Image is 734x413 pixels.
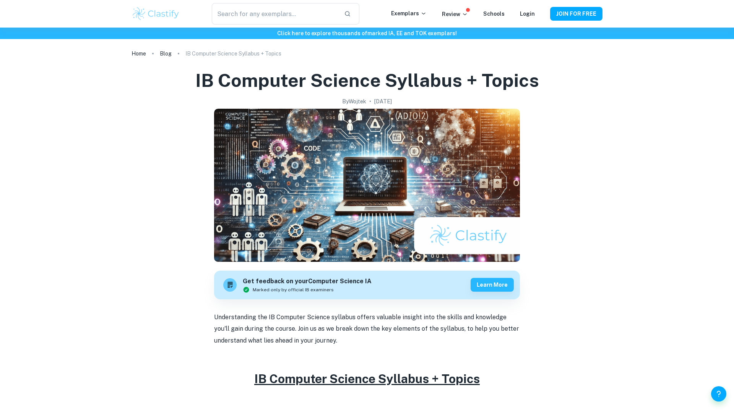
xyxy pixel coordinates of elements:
img: Clastify logo [132,6,180,21]
p: Review [442,10,468,18]
a: Blog [160,48,172,59]
p: Exemplars [391,9,427,18]
a: Get feedback on yourComputer Science IAMarked only by official IB examinersLearn more [214,271,520,299]
h6: Click here to explore thousands of marked IA, EE and TOK exemplars ! [2,29,732,38]
h6: Get feedback on your Computer Science IA [243,277,372,286]
button: Help and Feedback [711,386,726,402]
input: Search for any exemplars... [212,3,338,24]
p: • [369,97,371,106]
img: IB Computer Science Syllabus + Topics cover image [214,109,520,262]
p: IB Computer Science Syllabus + Topics [185,49,281,58]
h2: By Wojtek [342,97,366,106]
button: JOIN FOR FREE [550,7,602,21]
p: Understanding the IB Computer Science syllabus offers valuable insight into the skills and knowle... [214,312,520,346]
span: Marked only by official IB examiners [253,286,334,293]
a: Schools [483,11,505,17]
h2: [DATE] [374,97,392,106]
button: Learn more [471,278,514,292]
u: IB Computer Science Syllabus + Topics [254,372,480,386]
a: Home [132,48,146,59]
h1: IB Computer Science Syllabus + Topics [195,68,539,93]
a: Login [520,11,535,17]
